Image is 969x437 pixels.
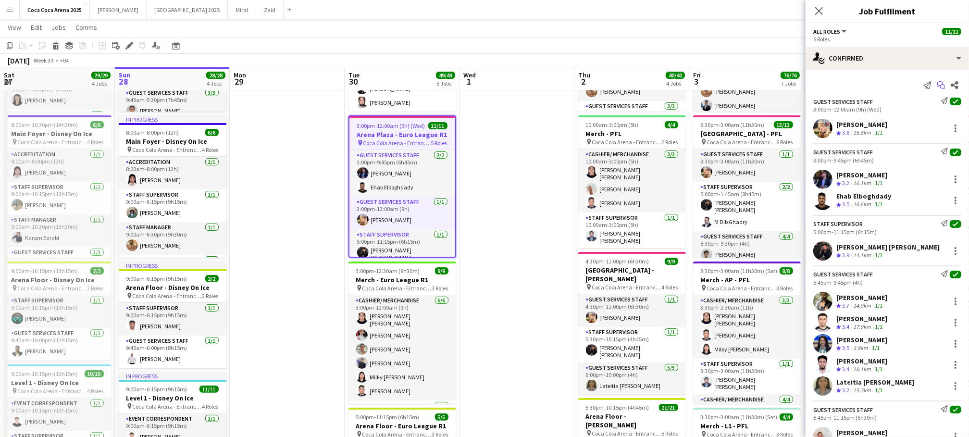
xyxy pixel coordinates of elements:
[463,71,476,79] span: Wed
[27,21,46,34] a: Edit
[4,275,112,284] h3: Arena Floor - Disney On Ice
[4,247,112,308] app-card-role: Guest Services Staff3/39:45am-10:00pm (12h15m)
[693,71,701,79] span: Fri
[119,336,226,368] app-card-role: Guest Services Staff1/19:45am-6:00pm (8h15m)[PERSON_NAME]
[875,179,882,187] app-skills-label: 1/1
[431,139,447,147] span: 5 Roles
[436,80,455,87] div: 5 Jobs
[578,252,686,394] app-job-card: 4:30pm-11:00pm (6h30m)9/9[GEOGRAPHIC_DATA] - [PERSON_NAME] Coca Cola Arena - Entrance F4 RolesGue...
[4,115,112,258] app-job-card: 8:00am-10:30pm (14h30m)6/6Main Foyer - Disney On Ice Coca Cola Arena - Entrance F4 RolesAccredita...
[4,295,112,328] app-card-role: Staff Supervisor1/19:00am-10:15pm (13h15m)[PERSON_NAME]
[836,243,940,251] div: [PERSON_NAME] [PERSON_NAME]
[72,21,101,34] a: Comms
[2,76,14,87] span: 27
[119,255,226,315] app-card-role: Guest Services Staff3/3
[701,121,774,128] span: 3:30pm-3:00am (11h30m) (Sat)
[133,403,202,410] span: Coca Cola Arena - Entrance F
[199,386,219,393] span: 11/11
[662,138,678,146] span: 2 Roles
[665,121,678,128] span: 4/4
[119,262,226,368] div: In progress9:00am-6:15pm (9h15m)2/2Arena Floor - Disney On Ice Coca Cola Arena - Entrance F2 Role...
[205,129,219,136] span: 6/6
[836,293,887,302] div: [PERSON_NAME]
[432,285,448,292] span: 3 Roles
[806,5,969,17] h3: Job Fulfilment
[586,258,649,265] span: 4:30pm-11:00pm (6h30m)
[12,370,78,377] span: 9:00am-10:15pm (13h15m)
[851,344,870,352] div: 3.9km
[202,403,219,410] span: 4 Roles
[692,76,701,87] span: 3
[777,285,793,292] span: 3 Roles
[51,23,66,32] span: Jobs
[707,138,777,146] span: Coca Cola Arena - Entrance F
[117,76,130,87] span: 28
[813,220,863,227] div: Staff Supervisor
[851,129,873,137] div: 15.6km
[781,80,799,87] div: 7 Jobs
[942,28,961,35] span: 11/11
[836,120,887,129] div: [PERSON_NAME]
[119,189,226,222] app-card-role: Staff Supervisor1/19:00am-6:15pm (9h15m)[PERSON_NAME]
[806,47,969,70] div: Confirmed
[781,72,800,79] span: 76/76
[777,138,793,146] span: 6 Roles
[693,115,801,258] app-job-card: 3:30pm-3:00am (11h30m) (Sat)13/13[GEOGRAPHIC_DATA] - PFL Coca Cola Arena - Entrance F6 RolesGuest...
[119,115,226,258] app-job-card: In progress8:00am-8:00pm (12h)6/6Main Foyer - Disney On Ice Coca Cola Arena - Entrance F4 RolesAc...
[85,370,104,377] span: 10/10
[586,121,639,128] span: 10:00am-3:00pm (5h)
[836,171,887,179] div: [PERSON_NAME]
[665,258,678,265] span: 9/9
[348,400,456,436] app-card-role: Staff Supervisor1/1
[348,262,456,404] div: 3:00pm-12:30am (9h30m) (Wed)9/9Merch - Euro League R1 Coca Cola Arena - Entrance F3 RolesCashier/...
[348,275,456,284] h3: Merch - Euro League R1
[4,149,112,182] app-card-role: Accreditation1/18:00am-8:00pm (12h)[PERSON_NAME]
[4,262,112,361] div: 9:00am-10:15pm (13h15m)2/2Arena Floor - Disney On Ice Coca Cola Arena - Entrance F2 RolesStaff Su...
[205,275,219,282] span: 2/2
[435,413,448,421] span: 5/5
[349,229,455,265] app-card-role: Staff Supervisor1/15:00pm-11:15pm (6h15m)[PERSON_NAME] [PERSON_NAME]
[207,80,225,87] div: 4 Jobs
[4,398,112,431] app-card-role: Event Correspondent1/19:00am-10:15pm (13h15m)[PERSON_NAME]
[701,267,778,275] span: 3:30pm-3:00am (11h30m) (Sat)
[578,71,590,79] span: Thu
[851,251,873,260] div: 14.1km
[851,387,873,395] div: 15.3km
[126,129,179,136] span: 8:00am-8:00pm (12h)
[4,21,25,34] a: View
[842,129,849,136] span: 3.8
[75,23,97,32] span: Comms
[4,77,112,110] app-card-role: Guest Services Staff1/19:45am-5:30pm (7h45m)[PERSON_NAME]
[18,285,87,292] span: Coca Cola Arena - Entrance F
[578,212,686,248] app-card-role: Staff Supervisor1/110:00am-3:00pm (5h)[PERSON_NAME] [PERSON_NAME]
[693,129,801,138] h3: [GEOGRAPHIC_DATA] - PFL
[693,295,801,359] app-card-role: Cashier/ Merchandise3/33:30pm-2:30am (11h)[PERSON_NAME] [PERSON_NAME][PERSON_NAME]Milky [PERSON_N...
[592,284,662,291] span: Coca Cola Arena - Entrance F
[20,0,90,19] button: Coca Coca Arena 2025
[4,214,112,247] app-card-role: Staff Manager1/19:00am-10:30pm (13h30m)Karam Earabi
[12,267,78,275] span: 9:00am-10:15pm (13h15m)
[693,149,801,182] app-card-role: Guest Services Staff1/13:30pm-3:00am (11h30m)[PERSON_NAME]
[133,146,202,153] span: Coca Cola Arena - Entrance F
[578,149,686,212] app-card-role: Cashier/ Merchandise3/310:00am-3:00pm (5h)[PERSON_NAME] [PERSON_NAME][PERSON_NAME][PERSON_NAME]
[875,323,882,330] app-skills-label: 1/1
[851,365,873,374] div: 18.1km
[348,115,456,258] app-job-card: 3:00pm-12:00am (9h) (Wed)11/11Arena Plaza - Euro League R1 Coca Cola Arena - Entrance F5 RolesGue...
[48,21,70,34] a: Jobs
[4,378,112,387] h3: Level 1 - Disney On Ice
[87,138,104,146] span: 4 Roles
[586,404,649,411] span: 5:30pm-10:15pm (4h45m)
[842,387,849,394] span: 3.2
[659,404,678,411] span: 21/21
[32,57,56,64] span: Week 39
[662,284,678,291] span: 4 Roles
[578,115,686,248] div: 10:00am-3:00pm (5h)4/4Merch - PFL Coca Cola Arena - Entrance F2 RolesCashier/ Merchandise3/310:00...
[842,200,849,208] span: 3.5
[87,387,104,395] span: 4 Roles
[592,430,662,437] span: Coca Cola Arena - Entrance F
[836,357,887,365] div: [PERSON_NAME]
[119,303,226,336] app-card-role: Staff Supervisor1/19:00am-6:15pm (9h15m)[PERSON_NAME]
[666,72,685,79] span: 40/40
[119,157,226,189] app-card-role: Accreditation1/18:00am-8:00pm (12h)[PERSON_NAME]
